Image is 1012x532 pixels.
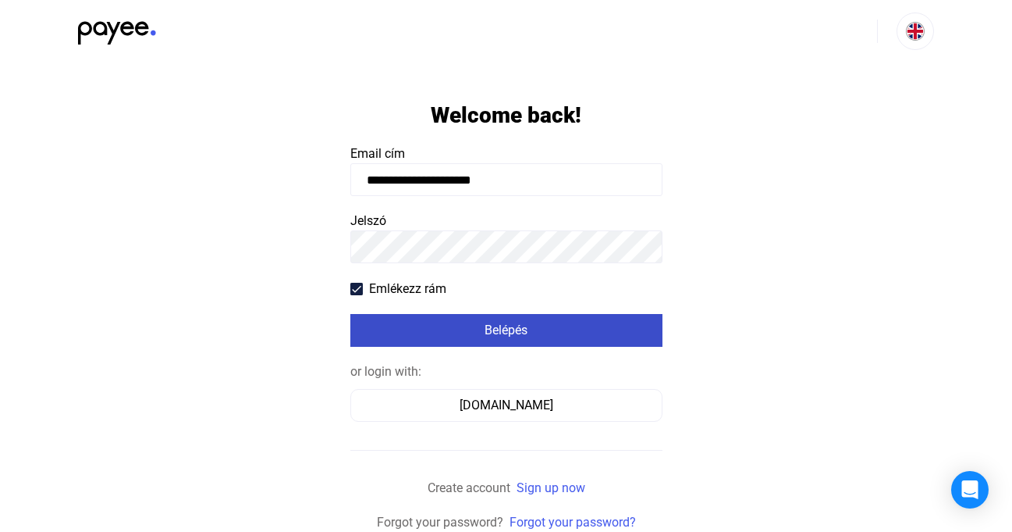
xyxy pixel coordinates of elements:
[350,146,405,161] span: Email cím
[951,471,989,509] div: Open Intercom Messenger
[350,398,662,412] a: [DOMAIN_NAME]
[428,480,510,495] span: Create account
[377,515,503,530] span: Forgot your password?
[356,396,657,415] div: [DOMAIN_NAME]
[350,314,662,347] button: Belépés
[906,22,925,41] img: EN
[350,213,386,228] span: Jelszó
[510,515,636,530] a: Forgot your password?
[369,280,446,298] span: Emlékezz rám
[350,362,662,381] div: or login with:
[350,389,662,422] button: [DOMAIN_NAME]
[78,12,156,45] img: black-payee-blue-dot.svg
[355,321,658,340] div: Belépés
[431,102,581,129] h1: Welcome back!
[517,480,585,495] a: Sign up now
[897,12,934,50] button: EN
